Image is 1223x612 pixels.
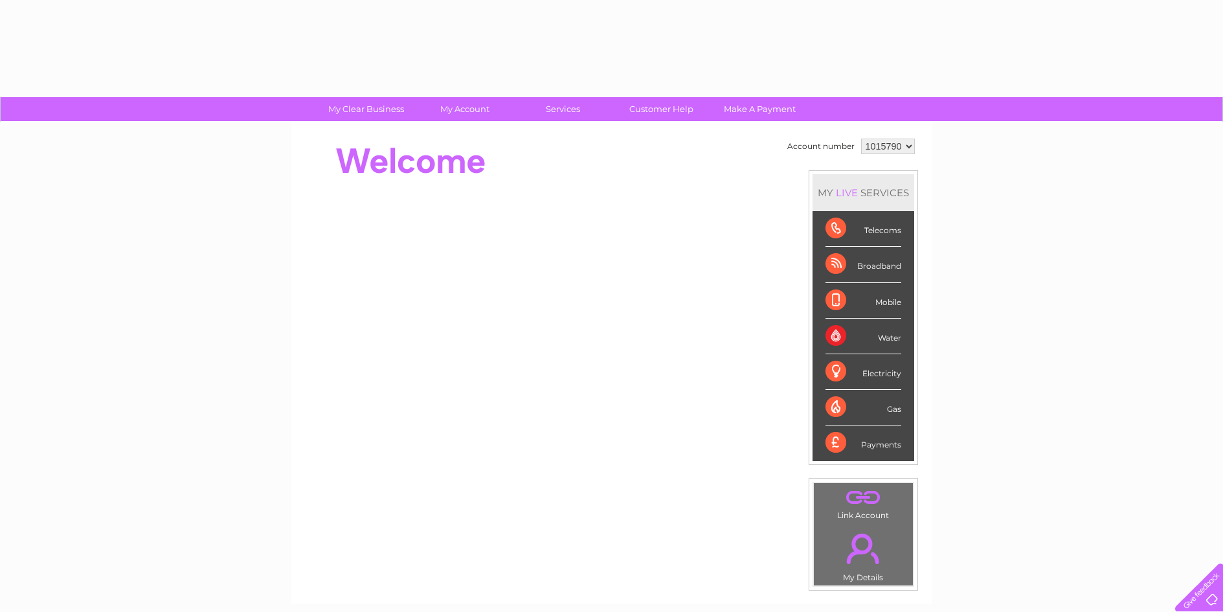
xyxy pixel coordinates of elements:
[825,211,901,247] div: Telecoms
[825,319,901,354] div: Water
[817,526,910,571] a: .
[411,97,518,121] a: My Account
[813,174,914,211] div: MY SERVICES
[608,97,715,121] a: Customer Help
[813,482,914,523] td: Link Account
[825,283,901,319] div: Mobile
[813,523,914,586] td: My Details
[833,187,860,199] div: LIVE
[510,97,616,121] a: Services
[784,135,858,157] td: Account number
[825,247,901,282] div: Broadband
[706,97,813,121] a: Make A Payment
[825,354,901,390] div: Electricity
[825,425,901,460] div: Payments
[817,486,910,509] a: .
[313,97,420,121] a: My Clear Business
[825,390,901,425] div: Gas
